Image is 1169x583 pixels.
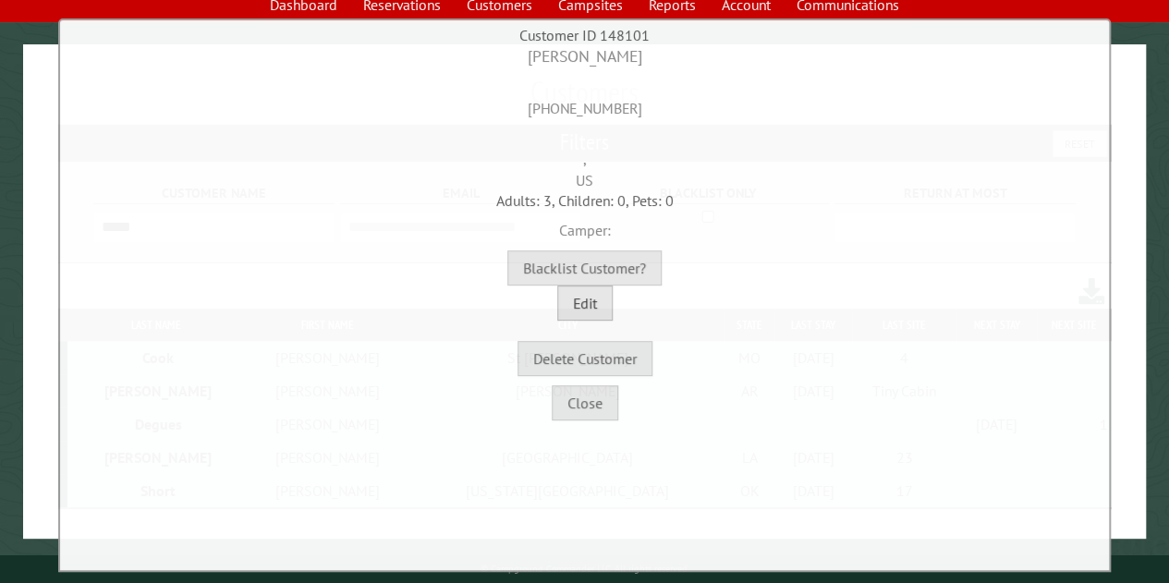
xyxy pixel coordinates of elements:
[552,385,618,420] button: Close
[480,563,688,575] small: © Campground Commander LLC. All rights reserved.
[65,45,1104,68] div: [PERSON_NAME]
[507,250,662,285] button: Blacklist Customer?
[65,25,1104,45] div: Customer ID 148101
[518,341,652,376] button: Delete Customer
[65,119,1104,190] div: , US
[557,285,613,321] button: Edit
[65,190,1104,211] div: Adults: 3, Children: 0, Pets: 0
[65,211,1104,240] div: Camper:
[65,68,1104,119] div: [PHONE_NUMBER]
